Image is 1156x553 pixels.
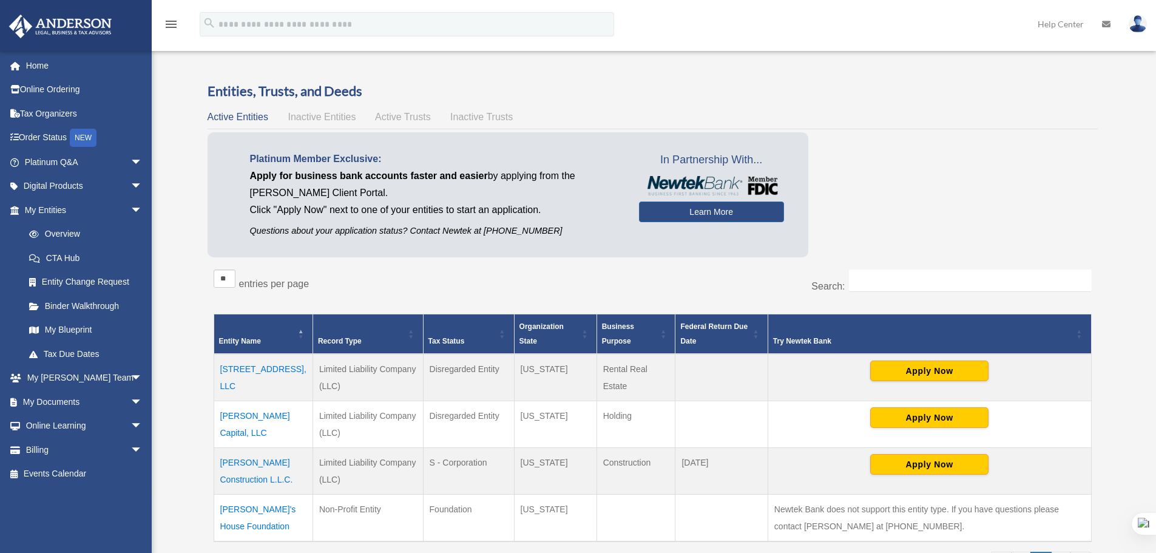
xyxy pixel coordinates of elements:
p: Platinum Member Exclusive: [250,151,621,168]
a: menu [164,21,178,32]
span: Apply for business bank accounts faster and easier [250,171,488,181]
a: Online Learningarrow_drop_down [8,414,161,438]
span: In Partnership With... [639,151,784,170]
span: Active Entities [208,112,268,122]
td: [DATE] [675,448,768,495]
td: [US_STATE] [514,495,597,542]
span: Federal Return Due Date [680,322,748,345]
div: NEW [70,129,96,147]
span: Inactive Trusts [450,112,513,122]
a: Platinum Q&Aarrow_drop_down [8,150,161,174]
span: arrow_drop_down [130,174,155,199]
a: Billingarrow_drop_down [8,438,161,462]
p: Questions about your application status? Contact Newtek at [PHONE_NUMBER] [250,223,621,239]
button: Apply Now [870,454,989,475]
th: Tax Status: Activate to sort [423,314,514,355]
th: Business Purpose: Activate to sort [597,314,675,355]
h3: Entities, Trusts, and Deeds [208,82,1098,101]
td: Limited Liability Company (LLC) [313,401,423,448]
a: My [PERSON_NAME] Teamarrow_drop_down [8,366,161,390]
span: arrow_drop_down [130,390,155,415]
label: Search: [811,281,845,291]
a: CTA Hub [17,246,155,270]
a: Events Calendar [8,462,161,486]
td: S - Corporation [423,448,514,495]
td: [US_STATE] [514,401,597,448]
th: Federal Return Due Date: Activate to sort [675,314,768,355]
span: Business Purpose [602,322,634,345]
span: Entity Name [219,337,261,345]
th: Entity Name: Activate to invert sorting [214,314,313,355]
td: Limited Liability Company (LLC) [313,354,423,401]
button: Apply Now [870,407,989,428]
td: [PERSON_NAME] Construction L.L.C. [214,448,313,495]
p: by applying from the [PERSON_NAME] Client Portal. [250,168,621,202]
a: Tax Organizers [8,101,161,126]
span: arrow_drop_down [130,438,155,463]
a: My Blueprint [17,318,155,342]
label: entries per page [239,279,309,289]
i: search [203,16,216,30]
td: [US_STATE] [514,354,597,401]
td: Foundation [423,495,514,542]
a: Digital Productsarrow_drop_down [8,174,161,198]
img: User Pic [1129,15,1147,33]
span: arrow_drop_down [130,198,155,223]
td: Construction [597,448,675,495]
td: Limited Liability Company (LLC) [313,448,423,495]
th: Record Type: Activate to sort [313,314,423,355]
td: [PERSON_NAME]'s House Foundation [214,495,313,542]
th: Organization State: Activate to sort [514,314,597,355]
span: Tax Status [428,337,465,345]
a: Online Ordering [8,78,161,102]
a: Tax Due Dates [17,342,155,366]
a: Binder Walkthrough [17,294,155,318]
a: My Entitiesarrow_drop_down [8,198,155,222]
img: NewtekBankLogoSM.png [645,176,778,195]
td: Disregarded Entity [423,354,514,401]
td: Newtek Bank does not support this entity type. If you have questions please contact [PERSON_NAME]... [768,495,1091,542]
a: Learn More [639,202,784,222]
a: Home [8,53,161,78]
td: Non-Profit Entity [313,495,423,542]
td: [US_STATE] [514,448,597,495]
span: Record Type [318,337,362,345]
a: Entity Change Request [17,270,155,294]
div: Try Newtek Bank [773,334,1073,348]
th: Try Newtek Bank : Activate to sort [768,314,1091,355]
td: Disregarded Entity [423,401,514,448]
td: [PERSON_NAME] Capital, LLC [214,401,313,448]
span: arrow_drop_down [130,366,155,391]
span: arrow_drop_down [130,414,155,439]
span: Inactive Entities [288,112,356,122]
span: Active Trusts [375,112,431,122]
p: Click "Apply Now" next to one of your entities to start an application. [250,202,621,219]
a: Order StatusNEW [8,126,161,151]
td: Holding [597,401,675,448]
span: Organization State [519,322,564,345]
a: Overview [17,222,149,246]
i: menu [164,17,178,32]
td: Rental Real Estate [597,354,675,401]
img: Anderson Advisors Platinum Portal [5,15,115,38]
span: arrow_drop_down [130,150,155,175]
button: Apply Now [870,361,989,381]
a: My Documentsarrow_drop_down [8,390,161,414]
td: [STREET_ADDRESS], LLC [214,354,313,401]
